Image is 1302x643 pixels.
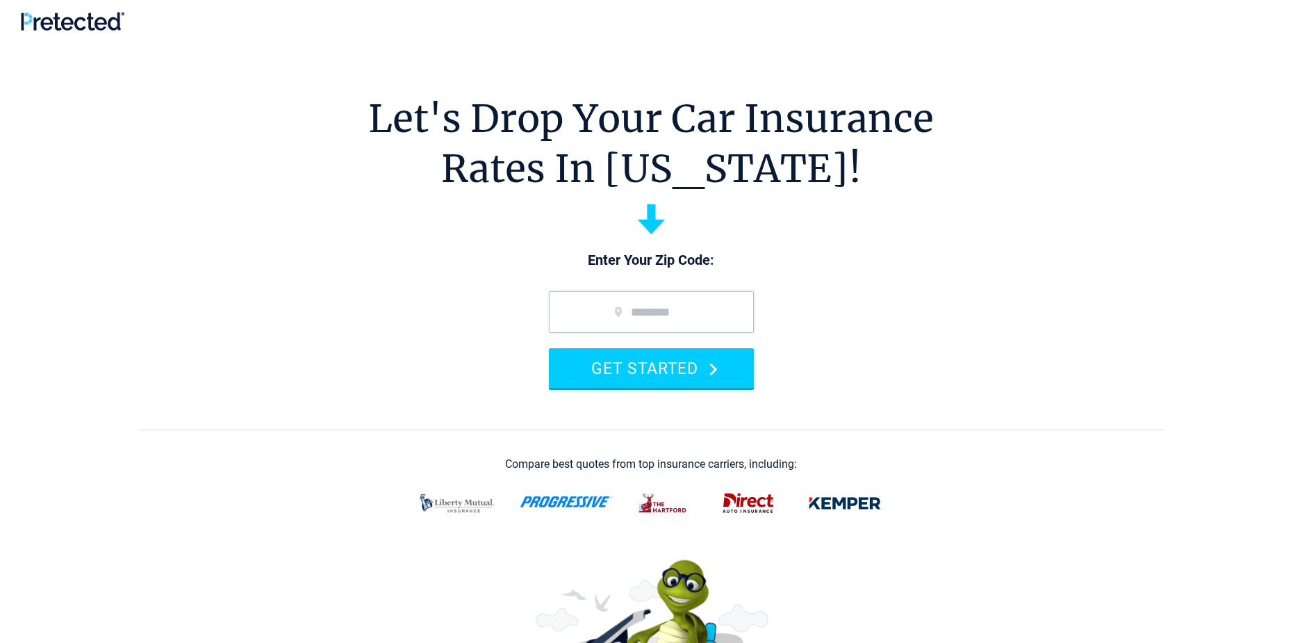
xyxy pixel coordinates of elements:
button: GET STARTED [549,348,754,388]
p: Enter Your Zip Code: [535,251,768,270]
img: direct [714,485,782,521]
img: Pretected Logo [21,12,124,31]
img: liberty [411,485,503,521]
div: Compare best quotes from top insurance carriers, including: [505,458,797,471]
h1: Let's Drop Your Car Insurance Rates In [US_STATE]! [368,94,934,194]
input: zip code [549,291,754,333]
img: thehartford [629,485,698,521]
img: kemper [799,485,891,521]
img: progressive [520,496,613,507]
